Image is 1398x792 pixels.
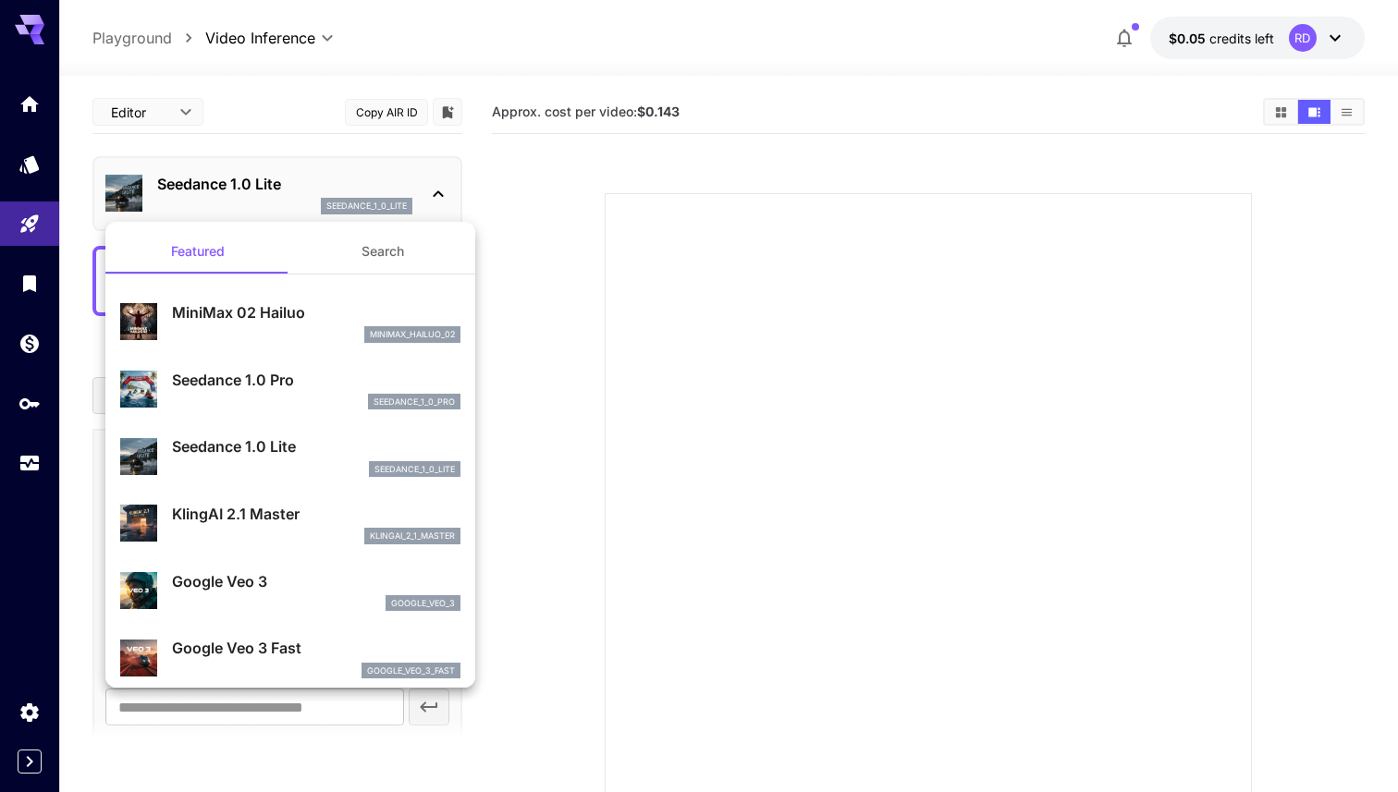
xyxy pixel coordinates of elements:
p: Google Veo 3 [172,570,460,592]
button: Search [290,229,475,274]
p: google_veo_3_fast [367,664,455,677]
button: Featured [105,229,290,274]
p: klingai_2_1_master [370,530,455,542]
div: MiniMax 02 Hailuominimax_hailuo_02 [120,294,460,350]
p: minimax_hailuo_02 [370,328,455,341]
p: Google Veo 3 Fast [172,637,460,659]
div: Google Veo 3 Fastgoogle_veo_3_fast [120,629,460,686]
div: Seedance 1.0 Liteseedance_1_0_lite [120,428,460,484]
p: MiniMax 02 Hailuo [172,301,460,323]
div: KlingAI 2.1 Masterklingai_2_1_master [120,495,460,552]
p: KlingAI 2.1 Master [172,503,460,525]
p: google_veo_3 [391,597,455,610]
p: seedance_1_0_lite [374,463,455,476]
div: Seedance 1.0 Proseedance_1_0_pro [120,361,460,418]
p: Seedance 1.0 Lite [172,435,460,457]
div: Google Veo 3google_veo_3 [120,563,460,619]
p: Seedance 1.0 Pro [172,369,460,391]
p: seedance_1_0_pro [374,396,455,408]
